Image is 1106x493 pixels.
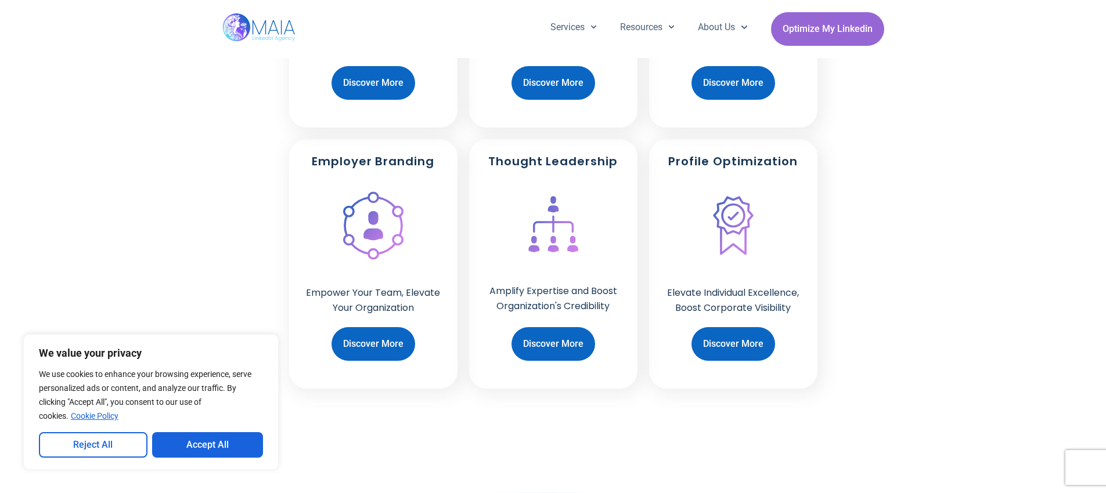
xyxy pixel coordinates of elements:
[511,66,595,100] a: Discover More
[39,367,263,423] p: We use cookies to enhance your browsing experience, serve personalized ads or content, and analyz...
[332,66,415,100] a: Discover More
[608,12,686,42] a: Resources
[39,346,263,360] p: We value your privacy
[478,284,628,314] p: Amplify Expertise and Boost Organization's Credibility
[691,327,775,361] a: Discover More
[312,153,435,170] h2: Employer Branding
[523,72,583,94] span: Discover More
[332,327,415,361] a: Discover More
[686,12,759,42] a: About Us
[343,72,404,94] span: Discover More
[703,333,763,355] span: Discover More
[39,432,147,458] button: Reject All
[488,153,618,170] h2: Thought Leadership
[539,12,608,42] a: Services
[658,285,808,316] p: Elevate Individual Excellence, Boost Corporate Visibility
[298,285,448,316] p: Empower Your Team, Elevate Your Organization
[691,66,775,100] a: Discover More
[703,72,763,94] span: Discover More
[668,153,798,170] h2: Profile Optimization
[783,18,873,40] span: Optimize My Linkedin
[152,432,264,458] button: Accept All
[70,411,119,421] a: Cookie Policy
[523,333,583,355] span: Discover More
[23,334,279,470] div: We value your privacy
[343,333,404,355] span: Discover More
[511,327,595,361] a: Discover More
[539,12,759,42] nav: Menu
[771,12,884,46] a: Optimize My Linkedin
